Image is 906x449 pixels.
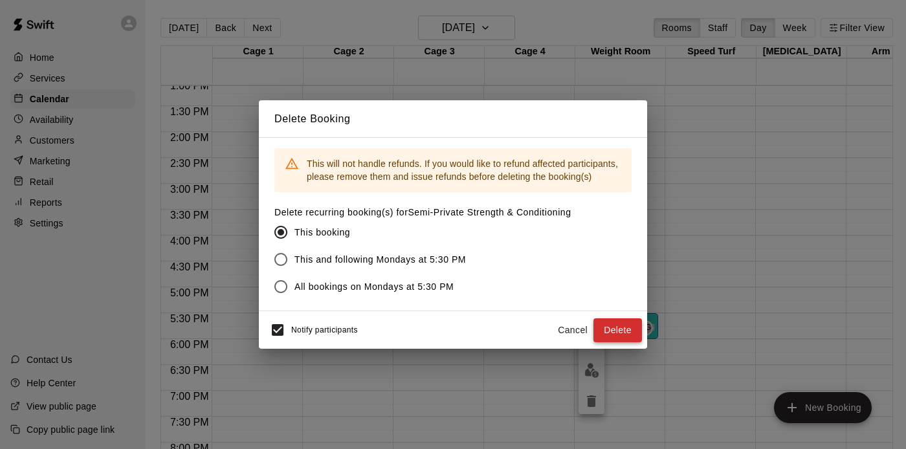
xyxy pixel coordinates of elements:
div: This will not handle refunds. If you would like to refund affected participants, please remove th... [307,152,621,188]
button: Cancel [552,318,593,342]
span: Notify participants [291,326,358,335]
span: This booking [294,226,350,239]
span: This and following Mondays at 5:30 PM [294,253,466,267]
button: Delete [593,318,642,342]
span: All bookings on Mondays at 5:30 PM [294,280,454,294]
h2: Delete Booking [259,100,647,138]
label: Delete recurring booking(s) for Semi-Private Strength & Conditioning [274,206,571,219]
